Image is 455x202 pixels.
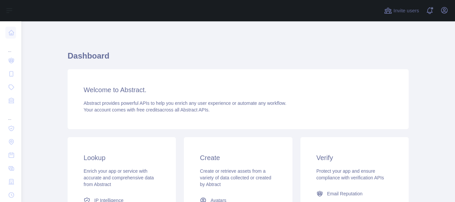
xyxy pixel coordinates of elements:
span: Your account comes with across all Abstract APIs. [84,107,210,112]
span: Protect your app and ensure compliance with verification APIs [316,168,384,180]
span: Enrich your app or service with accurate and comprehensive data from Abstract [84,168,154,187]
div: ... [5,40,16,53]
div: ... [5,108,16,121]
h3: Welcome to Abstract. [84,85,393,95]
h3: Lookup [84,153,160,162]
button: Invite users [383,5,420,16]
h1: Dashboard [68,51,409,67]
span: free credits [137,107,160,112]
h3: Create [200,153,276,162]
h3: Verify [316,153,393,162]
a: Email Reputation [314,188,395,200]
span: Create or retrieve assets from a variety of data collected or created by Abtract [200,168,271,187]
span: Abstract provides powerful APIs to help you enrich any user experience or automate any workflow. [84,101,286,106]
span: Email Reputation [327,190,363,197]
span: Invite users [393,7,419,15]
